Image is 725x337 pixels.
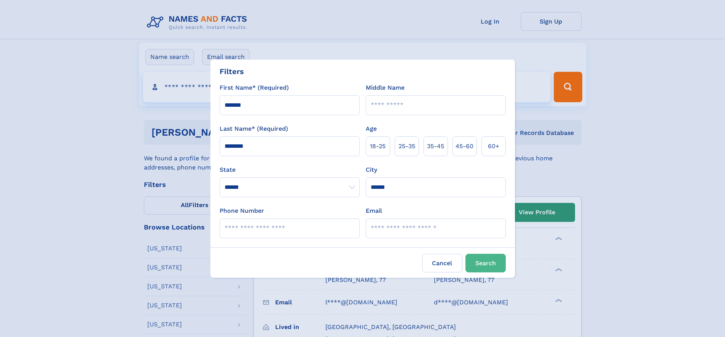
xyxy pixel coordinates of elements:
[366,83,405,92] label: Middle Name
[220,66,244,77] div: Filters
[465,254,506,272] button: Search
[220,83,289,92] label: First Name* (Required)
[220,124,288,133] label: Last Name* (Required)
[488,142,499,151] span: 60+
[366,165,377,174] label: City
[427,142,444,151] span: 35‑45
[456,142,473,151] span: 45‑60
[398,142,415,151] span: 25‑35
[366,206,382,215] label: Email
[422,254,462,272] label: Cancel
[220,165,360,174] label: State
[220,206,264,215] label: Phone Number
[370,142,386,151] span: 18‑25
[366,124,377,133] label: Age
